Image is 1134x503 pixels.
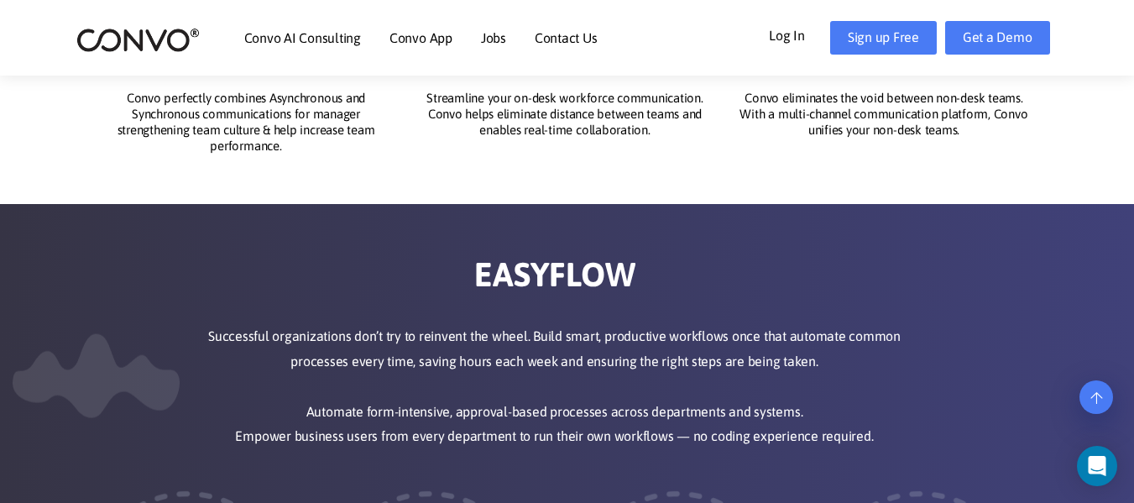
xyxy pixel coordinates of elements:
[196,324,913,449] p: Successful organizations don’t try to reinvent the wheel. Build smart, productive workflows once ...
[739,90,1033,149] li: Convo eliminates the void between non-desk teams. With a multi-channel communication platform, Co...
[1077,446,1117,486] div: Open Intercom Messenger
[13,334,180,418] img: image_not_found
[474,254,635,299] span: EASYFLOW
[421,90,714,149] li: Streamline your on-desk workforce communication. Convo helps eliminate distance between teams and...
[102,90,395,154] li: Convo perfectly combines Asynchronous and Synchronous communications for manager strengthening te...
